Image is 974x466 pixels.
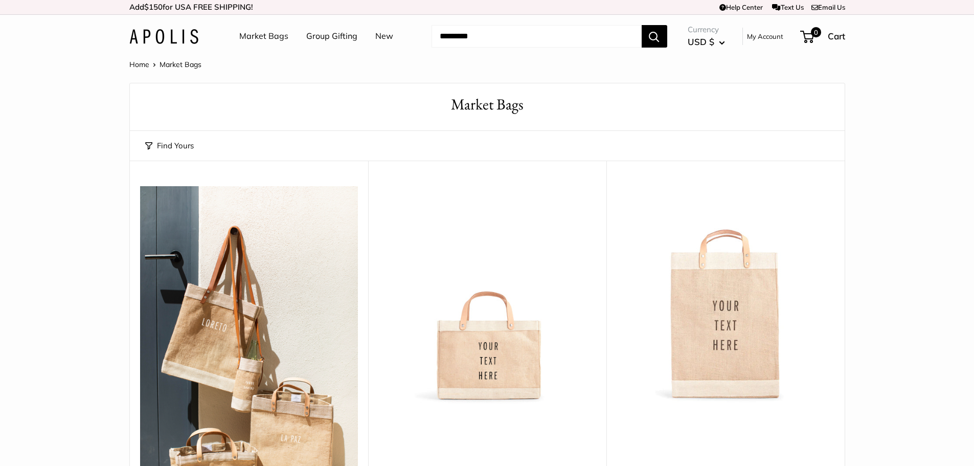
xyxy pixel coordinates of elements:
a: Email Us [811,3,845,11]
button: Find Yours [145,139,194,153]
a: Help Center [719,3,763,11]
img: Petite Market Bag in Natural [378,186,596,404]
span: 0 [810,27,821,37]
img: Market Bag in Natural [617,186,834,404]
span: Market Bags [160,60,201,69]
nav: Breadcrumb [129,58,201,71]
button: USD $ [688,34,725,50]
a: Market Bags [239,29,288,44]
span: USD $ [688,36,714,47]
a: 0 Cart [801,28,845,45]
span: Currency [688,23,725,37]
a: New [375,29,393,44]
input: Search... [432,25,642,48]
img: Apolis [129,29,198,44]
h1: Market Bags [145,94,829,116]
a: Market Bag in NaturalMarket Bag in Natural [617,186,834,404]
a: Group Gifting [306,29,357,44]
span: Cart [828,31,845,41]
a: Text Us [772,3,803,11]
a: My Account [747,30,783,42]
span: $150 [144,2,163,12]
a: Home [129,60,149,69]
button: Search [642,25,667,48]
a: Petite Market Bag in Naturaldescription_Effortless style that elevates every moment [378,186,596,404]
